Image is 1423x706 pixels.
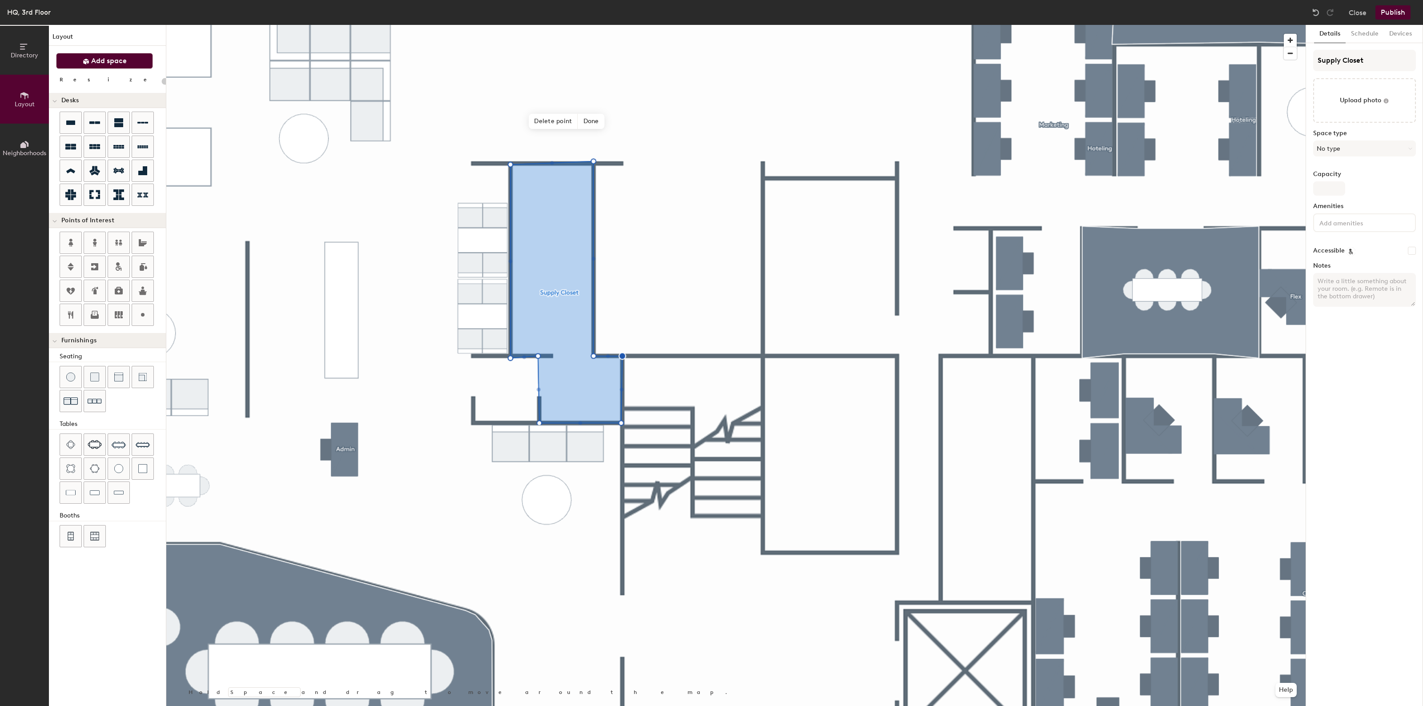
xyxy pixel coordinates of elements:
[67,532,75,541] img: Four seat booth
[60,352,166,361] div: Seating
[7,7,51,18] div: HQ, 3rd Floor
[108,433,130,456] button: Eight seat table
[3,149,46,157] span: Neighborhoods
[1349,5,1367,20] button: Close
[1313,130,1416,137] label: Space type
[136,437,150,452] img: Ten seat table
[56,53,153,69] button: Add space
[1313,171,1416,178] label: Capacity
[60,481,82,504] button: Table (1x2)
[88,440,102,449] img: Six seat table
[90,488,100,497] img: Table (1x3)
[84,390,106,412] button: Couch (x3)
[132,433,154,456] button: Ten seat table
[60,525,82,547] button: Four seat booth
[1346,25,1384,43] button: Schedule
[60,511,166,521] div: Booths
[61,217,114,224] span: Points of Interest
[90,464,100,473] img: Six seat round table
[1313,78,1416,123] button: Upload photo
[90,373,99,381] img: Cushion
[64,394,78,408] img: Couch (x2)
[11,52,38,59] span: Directory
[114,488,124,497] img: Table (1x4)
[66,373,75,381] img: Stool
[578,114,604,129] span: Done
[60,366,82,388] button: Stool
[132,366,154,388] button: Couch (corner)
[114,373,123,381] img: Couch (middle)
[114,464,123,473] img: Table (round)
[60,433,82,456] button: Four seat table
[66,440,75,449] img: Four seat table
[88,394,102,408] img: Couch (x3)
[1311,8,1320,17] img: Undo
[138,373,147,381] img: Couch (corner)
[66,488,76,497] img: Table (1x2)
[108,457,130,480] button: Table (round)
[49,32,166,46] h1: Layout
[108,481,130,504] button: Table (1x4)
[84,481,106,504] button: Table (1x3)
[1313,247,1345,254] label: Accessible
[529,114,578,129] span: Delete point
[1314,25,1346,43] button: Details
[84,366,106,388] button: Cushion
[1384,25,1417,43] button: Devices
[1313,262,1416,269] label: Notes
[1326,8,1335,17] img: Redo
[60,457,82,480] button: Four seat round table
[60,419,166,429] div: Tables
[84,457,106,480] button: Six seat round table
[61,97,79,104] span: Desks
[90,532,99,541] img: Six seat booth
[91,56,127,65] span: Add space
[84,433,106,456] button: Six seat table
[1313,203,1416,210] label: Amenities
[112,437,126,452] img: Eight seat table
[66,464,75,473] img: Four seat round table
[1318,217,1398,228] input: Add amenities
[84,525,106,547] button: Six seat booth
[138,464,147,473] img: Table (1x1)
[60,390,82,412] button: Couch (x2)
[61,337,96,344] span: Furnishings
[108,366,130,388] button: Couch (middle)
[132,457,154,480] button: Table (1x1)
[1375,5,1411,20] button: Publish
[1275,683,1297,697] button: Help
[1313,140,1416,156] button: No type
[15,100,35,108] span: Layout
[60,76,158,83] div: Resize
